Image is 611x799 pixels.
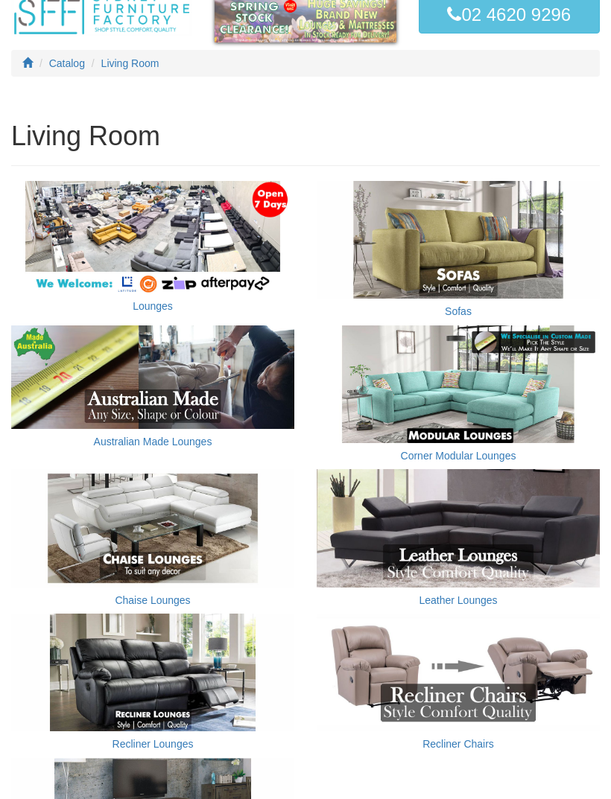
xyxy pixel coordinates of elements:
img: Sofas [317,181,600,299]
a: Catalog [49,57,85,69]
a: Recliner Chairs [422,738,494,750]
a: Sofas [445,305,472,317]
a: Living Room [101,57,159,69]
a: Recliner Lounges [113,738,194,750]
img: Corner Modular Lounges [317,325,600,443]
a: Corner Modular Lounges [401,450,516,462]
a: Chaise Lounges [115,594,190,606]
img: Lounges [11,181,294,293]
a: Australian Made Lounges [94,436,212,448]
img: Australian Made Lounges [11,325,294,429]
img: Chaise Lounges [11,469,294,587]
a: Leather Lounges [419,594,497,606]
img: Leather Lounges [317,469,600,587]
img: Recliner Lounges [11,614,294,731]
a: Lounges [133,300,173,312]
img: Recliner Chairs [317,614,600,731]
h1: Living Room [11,121,600,151]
